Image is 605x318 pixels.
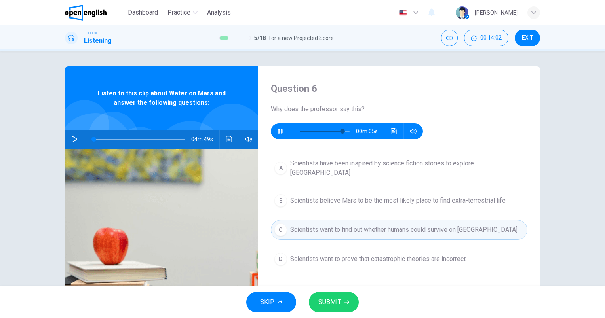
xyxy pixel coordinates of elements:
span: 5 / 18 [254,33,266,43]
button: CScientists want to find out whether humans could survive on [GEOGRAPHIC_DATA] [271,220,527,240]
button: Click to see the audio transcription [223,130,236,149]
div: [PERSON_NAME] [475,8,518,17]
button: Practice [164,6,201,20]
span: SUBMIT [318,297,341,308]
button: EXIT [515,30,540,46]
button: SKIP [246,292,296,312]
span: 00:14:02 [480,35,502,41]
span: Scientists have been inspired by science fiction stories to explore [GEOGRAPHIC_DATA] [290,159,524,178]
a: OpenEnglish logo [65,5,125,21]
span: for a new Projected Score [269,33,334,43]
div: Hide [464,30,508,46]
button: Click to see the audio transcription [388,123,400,139]
span: SKIP [260,297,274,308]
button: BScientists believe Mars to be the most likely place to find extra-terrestrial life [271,191,527,210]
div: Mute [441,30,458,46]
button: DScientists want to prove that catastrophic theories are incorrect [271,249,527,269]
span: 04m 49s [191,130,219,149]
img: en [398,10,408,16]
div: C [274,223,287,236]
span: Scientists believe Mars to be the most likely place to find extra-terrestrial life [290,196,506,205]
span: Scientists want to prove that catastrophic theories are incorrect [290,254,466,264]
div: D [274,253,287,265]
span: 00m 05s [356,123,384,139]
button: AScientists have been inspired by science fiction stories to explore [GEOGRAPHIC_DATA] [271,155,527,181]
h1: Listening [84,36,112,45]
button: Analysis [204,6,234,20]
button: Dashboard [125,6,161,20]
img: OpenEnglish logo [65,5,107,21]
span: Listen to this clip about Water on Mars and answer the following questions: [91,89,232,108]
span: Practice [167,8,190,17]
div: B [274,194,287,207]
div: A [274,162,287,174]
img: Profile picture [456,6,468,19]
button: 00:14:02 [464,30,508,46]
span: Analysis [207,8,231,17]
span: TOEFL® [84,30,97,36]
span: Why does the professor say this? [271,104,527,114]
span: Scientists want to find out whether humans could survive on [GEOGRAPHIC_DATA] [290,225,517,235]
h4: Question 6 [271,82,527,95]
span: Dashboard [128,8,158,17]
span: EXIT [522,35,533,41]
button: SUBMIT [309,292,359,312]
